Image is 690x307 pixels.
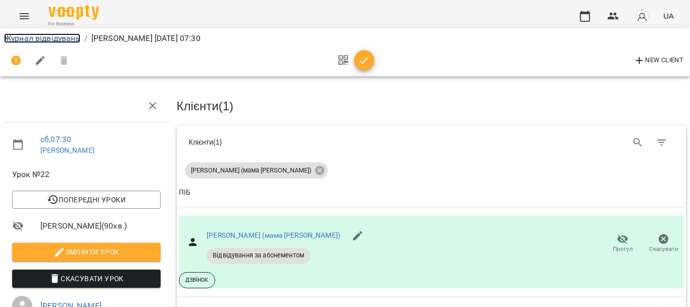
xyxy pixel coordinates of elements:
[207,251,310,260] span: Відвідування за абонементом
[91,32,201,45] p: [PERSON_NAME] [DATE] 07:30
[613,245,633,253] span: Прогул
[12,270,161,288] button: Скасувати Урок
[189,137,424,147] div: Клієнти ( 1 )
[4,33,80,43] a: Журнал відвідувань
[40,220,161,232] span: [PERSON_NAME] ( 90 хв. )
[84,32,87,45] li: /
[631,53,686,69] button: New Client
[602,230,643,258] button: Прогул
[48,5,99,20] img: Voopty Logo
[20,194,153,206] span: Попередні уроки
[20,273,153,285] span: Скасувати Урок
[626,130,650,155] button: Search
[179,275,215,284] span: дзвінок
[179,187,190,199] div: Sort
[185,162,328,179] div: [PERSON_NAME] (мама [PERSON_NAME])
[40,146,94,154] a: [PERSON_NAME]
[643,230,684,258] button: Скасувати
[12,243,161,261] button: Змінити урок
[185,166,317,175] span: [PERSON_NAME] (мама [PERSON_NAME])
[12,191,161,209] button: Попередні уроки
[48,21,99,27] span: For Business
[12,168,161,181] span: Урок №22
[20,246,153,258] span: Змінити урок
[179,187,684,199] span: ПІБ
[12,4,36,28] button: Menu
[207,231,340,239] a: [PERSON_NAME] (мама [PERSON_NAME])
[663,11,674,21] span: UA
[40,135,71,144] a: сб , 07:30
[177,100,686,113] h3: Клієнти ( 1 )
[177,126,686,158] div: Table Toolbar
[4,32,686,45] nav: breadcrumb
[650,130,674,155] button: Фільтр
[633,55,683,67] span: New Client
[635,9,649,23] img: avatar_s.png
[659,7,678,25] button: UA
[179,187,190,199] div: ПІБ
[649,245,678,253] span: Скасувати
